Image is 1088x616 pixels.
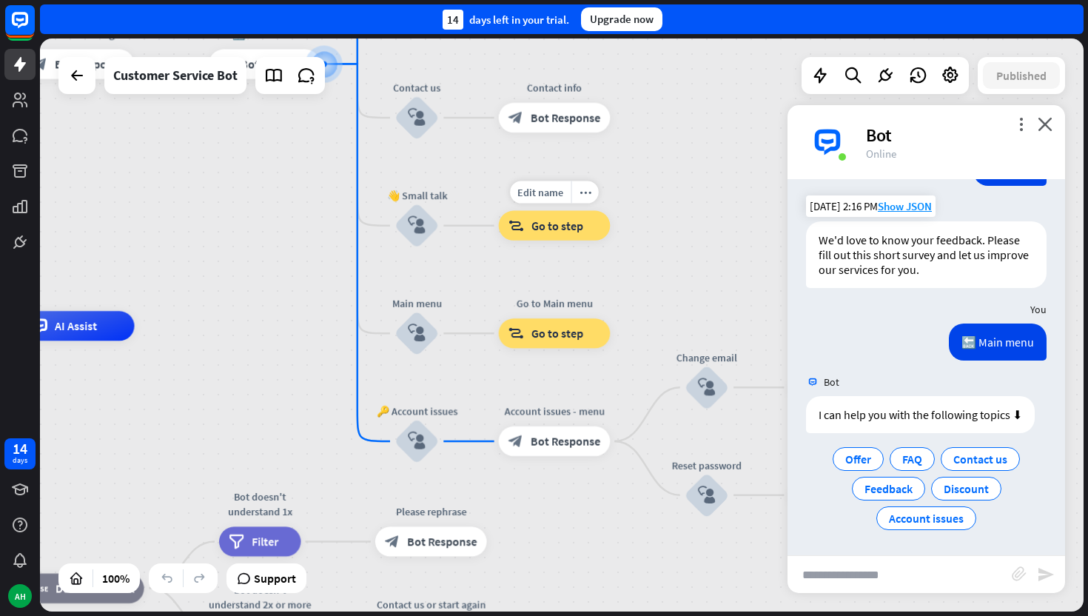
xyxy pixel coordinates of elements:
button: Open LiveChat chat widget [12,6,56,50]
span: Contact us [953,452,1007,466]
div: Reset password [662,458,752,473]
div: 👋 Small talk [372,188,462,203]
div: We'd love to know your feedback. Please fill out this short survey and let us improve our service... [806,221,1047,288]
i: close [1038,117,1052,131]
div: 🔙 Main menu [949,324,1047,361]
span: Account issues [889,511,964,526]
span: Feedback [864,481,913,496]
i: block_user_input [408,217,426,235]
div: Go to Main menu [488,296,622,311]
span: Edit name [517,185,563,198]
i: block_user_input [698,486,716,504]
button: Published [983,62,1060,89]
i: block_user_input [408,109,426,127]
div: 🔑 Account issues [372,404,462,419]
span: Bot Response [407,535,477,549]
div: Bot doesn't understand 1x [208,489,312,519]
i: block_bot_response [508,110,523,125]
span: Discount [944,481,989,496]
span: Go to step [531,218,583,233]
div: Bot [866,124,1047,147]
div: Online [866,147,1047,161]
span: Bot [824,375,839,389]
div: I can help you with the following topics ⬇ [806,396,1035,433]
i: block_user_input [698,378,716,396]
i: block_goto [508,218,524,233]
a: 14 days [4,438,36,469]
div: 100% [98,566,134,590]
div: 🔙 Main menu [198,27,332,41]
span: Show JSON [878,199,932,213]
div: Contact info [488,81,622,96]
div: Contact us or start again [364,597,498,612]
span: Go to step [531,326,583,341]
i: block_attachment [1012,566,1027,581]
i: filter [229,535,244,549]
span: Offer [845,452,871,466]
div: Account issues - menu [488,404,622,419]
div: AH [8,584,32,608]
i: block_user_input [408,324,426,342]
i: block_goto [508,326,524,341]
div: Reset password [777,458,911,473]
i: block_bot_response [33,56,47,71]
div: Contact us [372,81,462,96]
div: Customer Service Bot [113,57,238,94]
i: send [1037,566,1055,583]
div: Main menu [372,296,462,311]
span: Bot Response [531,434,600,449]
div: 14 [443,10,463,30]
div: [DATE] 2:16 PM [806,195,936,217]
span: Support [254,566,296,590]
span: Filter [252,535,278,549]
div: Please rephrase [364,504,498,519]
i: block_user_input [408,432,426,450]
span: Default fallback [56,580,134,595]
div: Change email [777,350,911,365]
i: more_vert [1014,117,1028,131]
span: AI Assist [55,318,97,333]
div: Bot doesn't understand 2x or more [208,583,312,612]
i: block_bot_response [508,434,523,449]
i: block_bot_response [385,535,400,549]
i: block_fallback [33,580,48,595]
span: Bot Response [55,56,124,71]
span: FAQ [902,452,922,466]
div: Change email [662,350,752,365]
div: days left in your trial. [443,10,569,30]
div: Upgrade now [581,7,662,31]
div: days [13,455,27,466]
div: Welcome message [12,27,146,41]
span: Bot Response [531,110,600,125]
span: You [1030,303,1047,316]
i: more_horiz [580,187,591,198]
div: 14 [13,442,27,455]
